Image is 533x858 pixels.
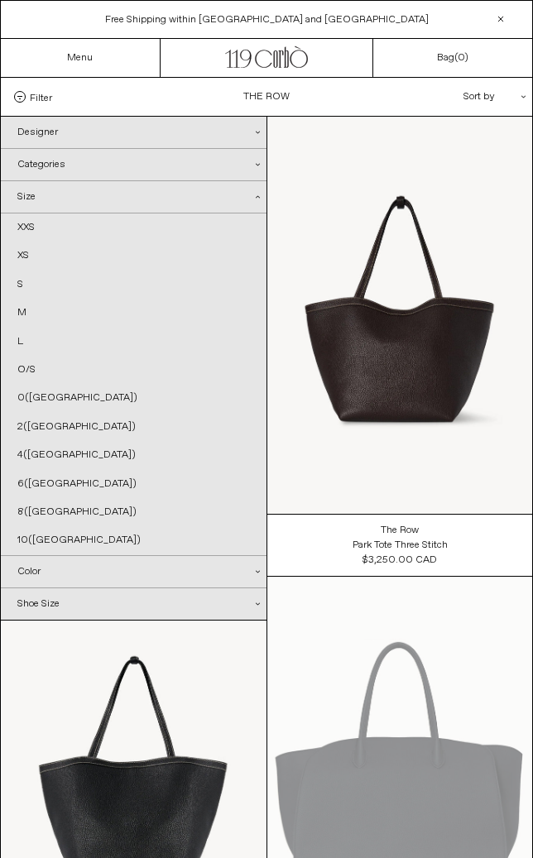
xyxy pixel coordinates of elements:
div: Color [1,556,266,587]
div: Size [1,181,266,213]
a: O/S [1,356,266,384]
a: 4([GEOGRAPHIC_DATA]) [1,441,266,469]
div: Categories [1,149,266,180]
a: 8([GEOGRAPHIC_DATA]) [1,498,266,526]
div: Designer [1,117,266,148]
span: ) [458,51,468,65]
div: Shoe Size [1,588,266,620]
a: Menu [67,51,93,65]
span: Filter [30,91,52,103]
a: Free Shipping within [GEOGRAPHIC_DATA] and [GEOGRAPHIC_DATA] [105,13,429,26]
span: 0 [458,51,464,65]
a: XXS [1,213,266,242]
a: L [1,328,266,356]
a: 10([GEOGRAPHIC_DATA]) [1,526,266,554]
a: Park Tote Three Stitch [353,538,448,553]
div: $3,250.00 CAD [363,553,437,568]
div: The Row [381,524,419,538]
a: The Row [381,523,419,538]
a: Bag() [437,50,468,65]
img: The Row Park Tote Three Stitch [267,117,532,514]
div: Sort by [367,78,516,116]
a: 2([GEOGRAPHIC_DATA]) [1,413,266,441]
a: M [1,299,266,327]
a: 6([GEOGRAPHIC_DATA]) [1,470,266,498]
a: 0([GEOGRAPHIC_DATA]) [1,384,266,412]
a: XS [1,242,266,270]
a: S [1,271,266,299]
div: Park Tote Three Stitch [353,539,448,553]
